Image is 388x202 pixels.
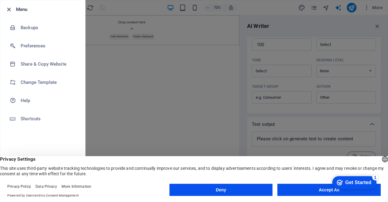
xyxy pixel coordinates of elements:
[5,3,49,16] div: Get Started 1 items remaining, 80% complete
[45,1,51,7] div: 1
[153,26,187,35] span: Paste clipboard
[21,42,77,50] h6: Preferences
[21,60,77,68] h6: Share & Copy Website
[21,115,77,122] h6: Shortcuts
[18,7,44,12] div: Get Started
[21,79,77,86] h6: Change Template
[16,6,80,13] h6: Menu
[21,24,77,31] h6: Backups
[21,97,77,104] h6: Help
[0,91,85,110] a: Help
[121,26,151,35] span: Add elements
